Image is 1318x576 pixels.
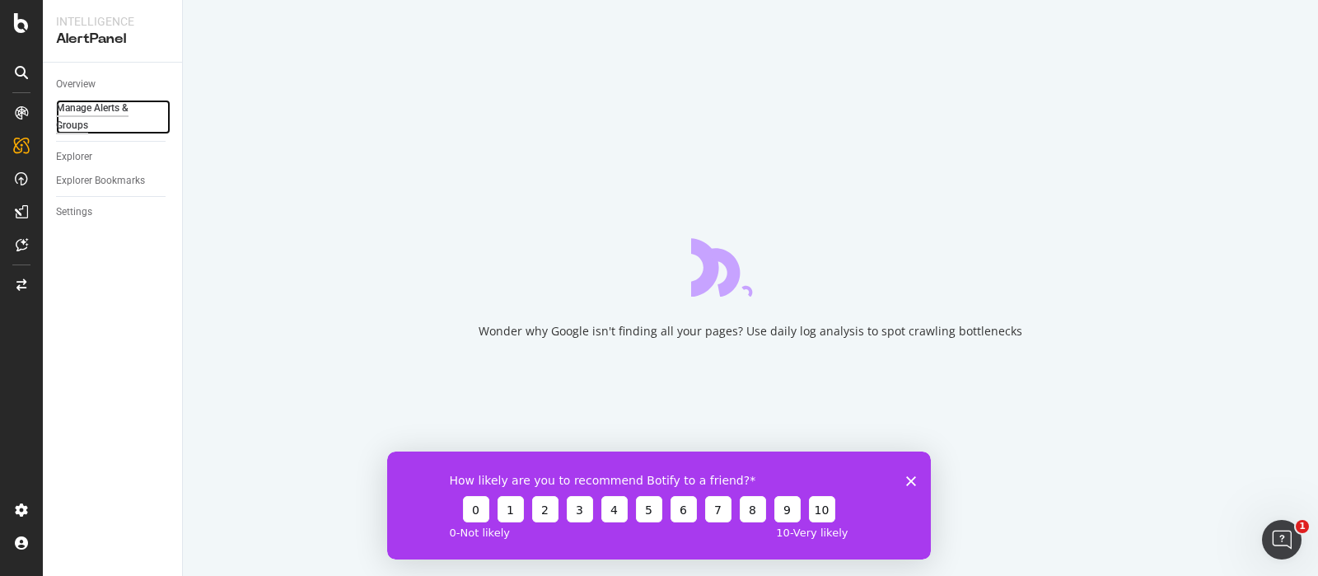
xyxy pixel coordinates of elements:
div: AlertPanel [56,30,169,49]
div: Settings [56,204,92,221]
iframe: Survey from Botify [387,452,931,560]
iframe: Intercom live chat [1262,520,1302,560]
a: Manage Alerts & Groups [56,100,171,134]
a: Overview [56,76,171,93]
div: Overview [56,76,96,93]
a: Settings [56,204,171,221]
div: animation [691,237,810,297]
div: Explorer [56,148,92,166]
div: Wonder why Google isn't finding all your pages? Use daily log analysis to spot crawling bottlenecks [479,323,1022,340]
div: Explorer Bookmarks [56,172,145,190]
a: Explorer Bookmarks [56,172,171,190]
span: 1 [1296,520,1309,533]
div: Intelligence [56,13,169,30]
a: Explorer [56,148,171,166]
div: Manage Alerts & Groups [56,100,155,134]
